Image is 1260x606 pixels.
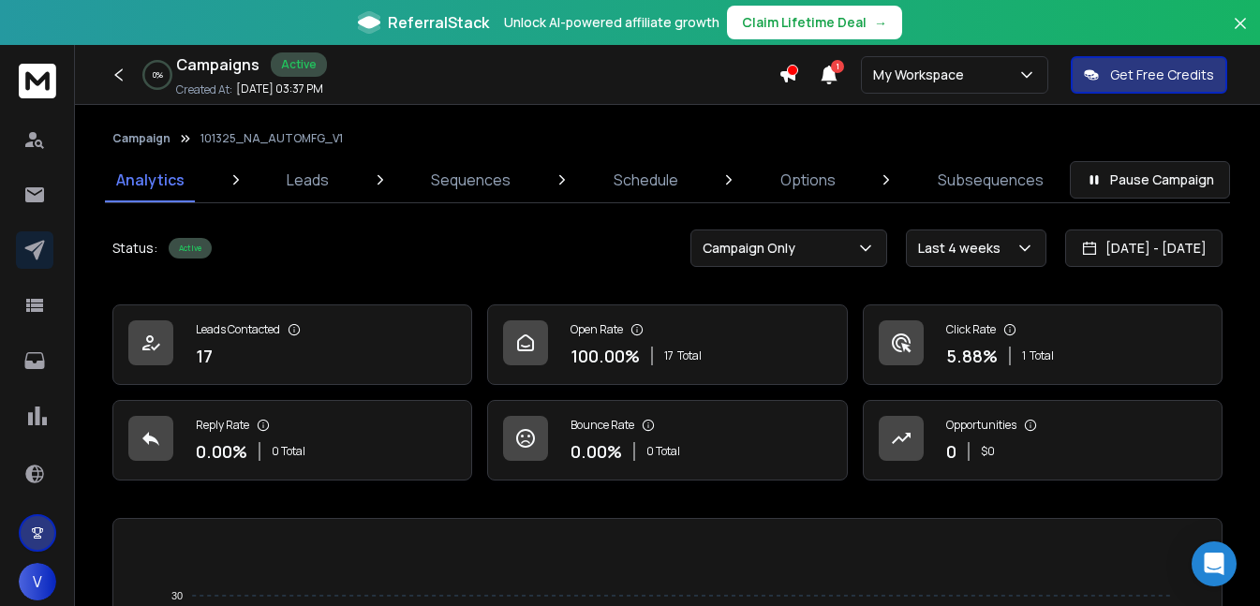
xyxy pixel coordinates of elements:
[938,169,1044,191] p: Subsequences
[275,157,340,202] a: Leads
[171,590,183,601] tspan: 30
[946,418,1016,433] p: Opportunities
[19,563,56,600] button: V
[831,60,844,73] span: 1
[1070,161,1230,199] button: Pause Campaign
[780,169,836,191] p: Options
[196,322,280,337] p: Leads Contacted
[602,157,689,202] a: Schedule
[196,438,247,465] p: 0.00 %
[105,157,196,202] a: Analytics
[571,418,634,433] p: Bounce Rate
[388,11,489,34] span: ReferralStack
[646,444,680,459] p: 0 Total
[169,238,212,259] div: Active
[431,169,511,191] p: Sequences
[287,169,329,191] p: Leads
[918,239,1008,258] p: Last 4 weeks
[874,13,887,32] span: →
[677,348,702,363] span: Total
[271,52,327,77] div: Active
[1065,229,1223,267] button: [DATE] - [DATE]
[1228,11,1253,56] button: Close banner
[504,13,719,32] p: Unlock AI-powered affiliate growth
[200,131,343,146] p: 101325_NA_AUTOMFG_V1
[153,69,163,81] p: 0 %
[116,169,185,191] p: Analytics
[196,343,213,369] p: 17
[571,438,622,465] p: 0.00 %
[571,322,623,337] p: Open Rate
[863,400,1223,480] a: Opportunities0$0
[420,157,522,202] a: Sequences
[664,348,674,363] span: 17
[236,81,323,96] p: [DATE] 03:37 PM
[1192,541,1237,586] div: Open Intercom Messenger
[946,438,956,465] p: 0
[769,157,847,202] a: Options
[614,169,678,191] p: Schedule
[571,343,640,369] p: 100.00 %
[946,322,996,337] p: Click Rate
[112,304,472,385] a: Leads Contacted17
[487,304,847,385] a: Open Rate100.00%17Total
[176,53,259,76] h1: Campaigns
[112,131,170,146] button: Campaign
[272,444,305,459] p: 0 Total
[926,157,1055,202] a: Subsequences
[176,82,232,97] p: Created At:
[873,66,971,84] p: My Workspace
[1022,348,1026,363] span: 1
[727,6,902,39] button: Claim Lifetime Deal→
[1030,348,1054,363] span: Total
[981,444,995,459] p: $ 0
[112,400,472,480] a: Reply Rate0.00%0 Total
[112,239,157,258] p: Status:
[703,239,803,258] p: Campaign Only
[196,418,249,433] p: Reply Rate
[1071,56,1227,94] button: Get Free Credits
[946,343,998,369] p: 5.88 %
[863,304,1223,385] a: Click Rate5.88%1Total
[487,400,847,480] a: Bounce Rate0.00%0 Total
[1110,66,1214,84] p: Get Free Credits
